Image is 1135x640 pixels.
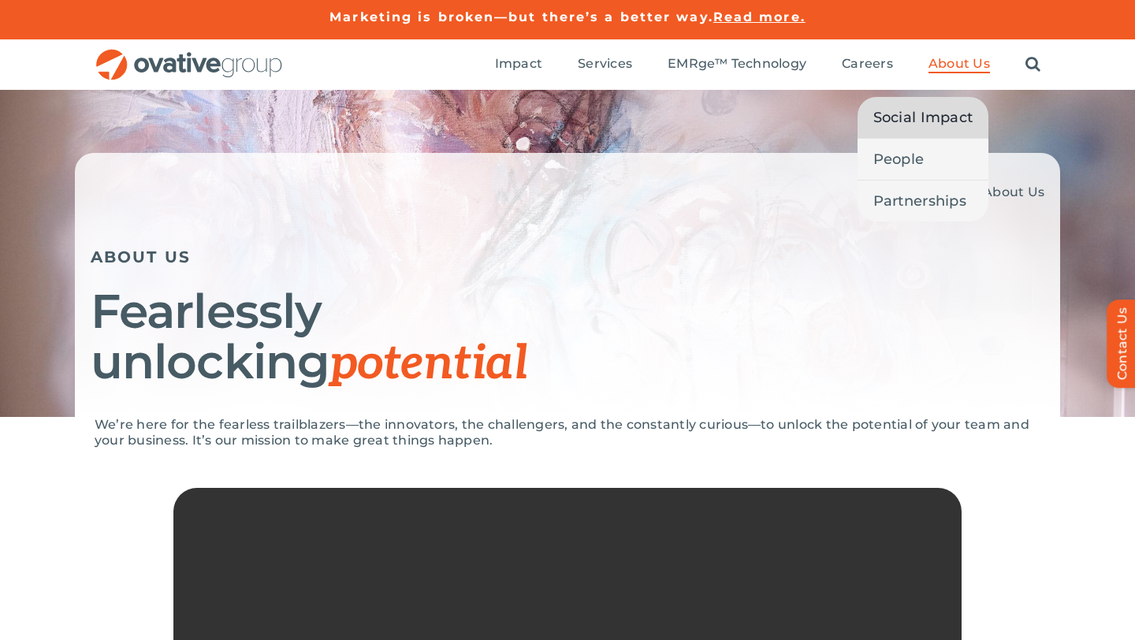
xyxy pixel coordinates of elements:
p: We’re here for the fearless trailblazers—the innovators, the challengers, and the constantly curi... [95,417,1040,448]
span: Careers [842,56,893,72]
span: About Us [983,184,1044,199]
span: Social Impact [873,106,973,128]
a: About Us [928,56,990,73]
h1: Fearlessly unlocking [91,286,1044,389]
h5: ABOUT US [91,247,1044,266]
a: Careers [842,56,893,73]
span: Services [578,56,632,72]
span: EMRge™ Technology [668,56,806,72]
a: Partnerships [858,180,989,221]
span: Impact [495,56,542,72]
a: OG_Full_horizontal_RGB [95,47,284,62]
a: EMRge™ Technology [668,56,806,73]
a: Marketing is broken—but there’s a better way. [329,9,713,24]
span: About Us [928,56,990,72]
span: potential [329,336,527,393]
a: Social Impact [858,97,989,138]
a: Impact [495,56,542,73]
a: Search [1025,56,1040,73]
a: People [858,139,989,180]
a: Services [578,56,632,73]
span: People [873,148,925,170]
a: Read more. [713,9,806,24]
span: Partnerships [873,190,966,212]
span: » [936,184,1044,199]
nav: Menu [495,39,1040,90]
